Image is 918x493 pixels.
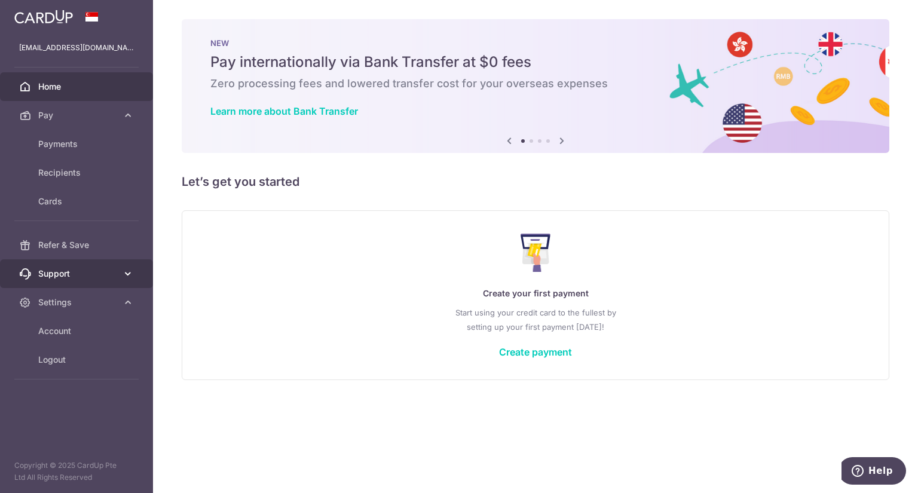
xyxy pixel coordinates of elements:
[38,296,117,308] span: Settings
[14,10,73,24] img: CardUp
[210,76,861,91] h6: Zero processing fees and lowered transfer cost for your overseas expenses
[38,354,117,366] span: Logout
[210,53,861,72] h5: Pay internationally via Bank Transfer at $0 fees
[182,19,889,153] img: Bank transfer banner
[19,42,134,54] p: [EMAIL_ADDRESS][DOMAIN_NAME]
[499,346,572,358] a: Create payment
[841,457,906,487] iframe: Opens a widget where you can find more information
[38,268,117,280] span: Support
[38,109,117,121] span: Pay
[206,305,865,334] p: Start using your credit card to the fullest by setting up your first payment [DATE]!
[521,234,551,272] img: Make Payment
[210,105,358,117] a: Learn more about Bank Transfer
[38,81,117,93] span: Home
[38,167,117,179] span: Recipients
[38,195,117,207] span: Cards
[38,325,117,337] span: Account
[206,286,865,301] p: Create your first payment
[38,239,117,251] span: Refer & Save
[210,38,861,48] p: NEW
[38,138,117,150] span: Payments
[182,172,889,191] h5: Let’s get you started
